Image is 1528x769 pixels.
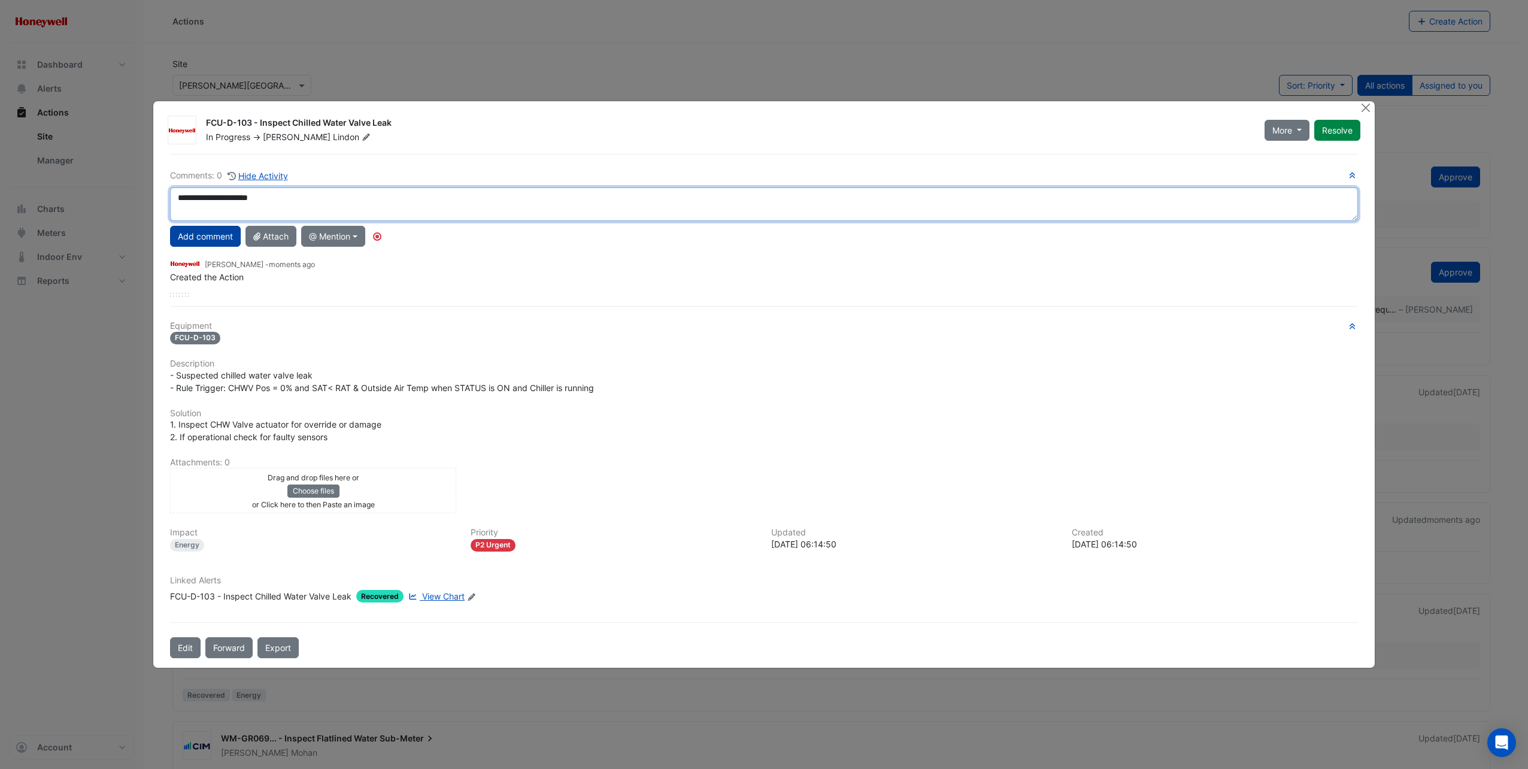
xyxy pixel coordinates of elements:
h6: Attachments: 0 [170,458,1358,468]
h6: Priority [471,528,757,538]
small: [PERSON_NAME] - [205,259,315,270]
button: More [1265,120,1309,141]
h6: Impact [170,528,456,538]
button: @ Mention [301,226,365,247]
small: or Click here to then Paste an image [252,500,375,509]
span: -> [253,132,260,142]
span: Lindon [333,131,373,143]
small: Drag and drop files here or [268,473,359,482]
div: [DATE] 06:14:50 [1072,538,1358,550]
button: Attach [245,226,296,247]
span: In Progress [206,132,250,142]
span: 1. Inspect CHW Valve actuator for override or damage 2. If operational check for faulty sensors [170,419,381,442]
span: Created the Action [170,272,244,282]
button: Add comment [170,226,241,247]
span: 2025-08-22 06:14:50 [269,260,315,269]
button: Close [1360,101,1372,114]
a: View Chart [406,590,465,603]
span: View Chart [422,591,465,601]
div: FCU-D-103 - Inspect Chilled Water Valve Leak [170,590,351,603]
button: Hide Activity [227,169,289,183]
div: Energy [170,539,204,552]
h6: Solution [170,408,1358,419]
button: Resolve [1314,120,1360,141]
img: Honeywell [170,257,200,270]
div: Open Intercom Messenger [1487,728,1516,757]
div: FCU-D-103 - Inspect Chilled Water Valve Leak [206,117,1250,131]
div: Comments: 0 [170,169,289,183]
h6: Equipment [170,321,1358,331]
div: Tooltip anchor [372,231,383,242]
h6: Updated [771,528,1057,538]
button: Choose files [287,485,339,498]
span: Recovered [356,590,404,603]
h6: Linked Alerts [170,576,1358,586]
button: Edit [170,637,201,658]
span: FCU-D-103 [170,332,220,344]
fa-icon: Edit Linked Alerts [467,592,476,601]
button: Forward [205,637,253,658]
span: - Suspected chilled water valve leak - Rule Trigger: CHWV Pos = 0% and SAT< RAT & Outside Air Tem... [170,370,594,393]
div: [DATE] 06:14:50 [771,538,1057,550]
h6: Created [1072,528,1358,538]
img: Honeywell [168,125,196,137]
a: Export [257,637,299,658]
div: P2 Urgent [471,539,516,552]
h6: Description [170,359,1358,369]
span: More [1272,124,1292,137]
span: [PERSON_NAME] [263,132,331,142]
